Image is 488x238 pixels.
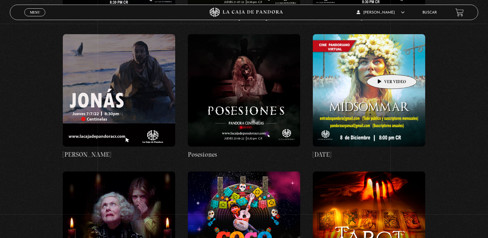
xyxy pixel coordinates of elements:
a: [PERSON_NAME] [63,34,175,159]
a: [DATE] [313,34,425,159]
span: Menu [30,10,40,14]
h4: [PERSON_NAME] [63,150,175,159]
a: Buscar [422,11,437,14]
h4: [DATE] [313,150,425,159]
a: Posesiones [188,34,300,159]
span: Cerrar [28,16,42,20]
h4: Posesiones [188,150,300,159]
a: View your shopping cart [455,8,464,17]
span: [PERSON_NAME] [357,11,405,14]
